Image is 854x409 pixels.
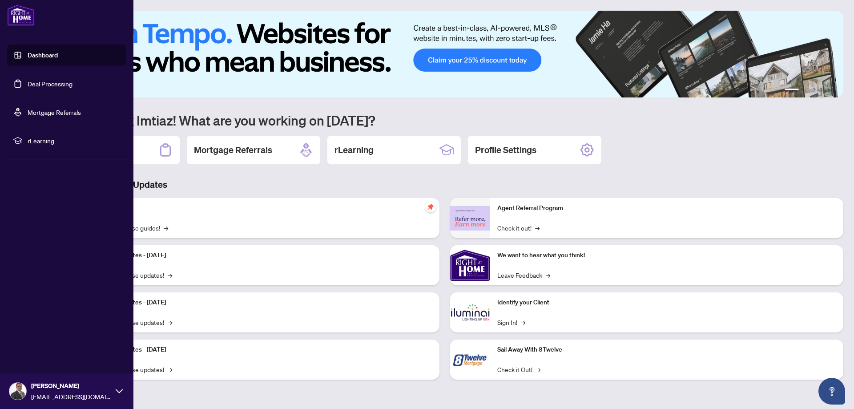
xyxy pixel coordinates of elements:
p: Identify your Client [497,298,836,308]
img: Agent Referral Program [450,206,490,231]
p: We want to hear what you think! [497,251,836,260]
h2: Profile Settings [475,144,536,156]
a: Check it Out!→ [497,364,540,374]
a: Check it out!→ [497,223,540,233]
span: → [535,223,540,233]
span: → [168,364,172,374]
span: → [546,270,550,280]
a: Leave Feedback→ [497,270,550,280]
img: Sail Away With 8Twelve [450,340,490,380]
span: → [168,270,172,280]
span: → [521,317,525,327]
span: [PERSON_NAME] [31,381,111,391]
button: 6 [831,89,834,92]
button: 1 [785,89,799,92]
img: Slide 0 [46,11,843,97]
img: Profile Icon [9,383,26,400]
p: Platform Updates - [DATE] [93,345,432,355]
p: Self-Help [93,203,432,213]
span: → [164,223,168,233]
h2: rLearning [334,144,374,156]
span: → [168,317,172,327]
button: 2 [802,89,806,92]
a: Mortgage Referrals [28,108,81,116]
button: Open asap [818,378,845,405]
a: Dashboard [28,51,58,59]
p: Platform Updates - [DATE] [93,251,432,260]
span: → [536,364,540,374]
a: Deal Processing [28,80,73,88]
img: We want to hear what you think! [450,245,490,285]
h2: Mortgage Referrals [194,144,272,156]
p: Sail Away With 8Twelve [497,345,836,355]
button: 3 [810,89,813,92]
h1: Welcome back Imtiaz! What are you working on [DATE]? [46,112,843,129]
img: Identify your Client [450,292,490,332]
button: 5 [824,89,827,92]
h3: Brokerage & Industry Updates [46,178,843,191]
span: pushpin [425,202,436,212]
a: Sign In!→ [497,317,525,327]
img: logo [7,4,35,26]
span: [EMAIL_ADDRESS][DOMAIN_NAME] [31,392,111,401]
p: Agent Referral Program [497,203,836,213]
span: rLearning [28,136,120,146]
button: 4 [817,89,820,92]
p: Platform Updates - [DATE] [93,298,432,308]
